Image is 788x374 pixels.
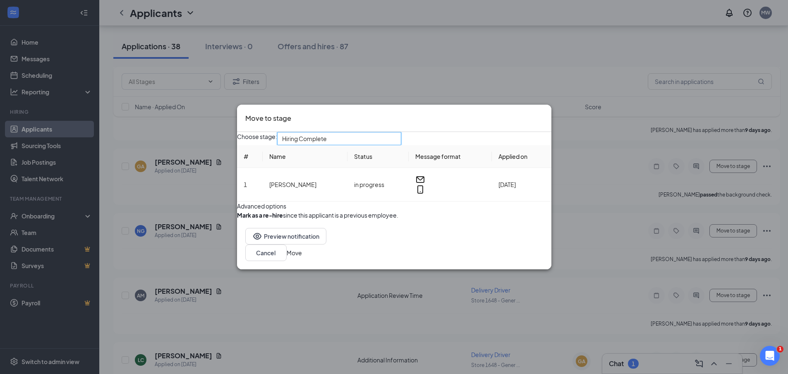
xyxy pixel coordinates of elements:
th: Name [263,145,348,168]
th: # [237,145,263,168]
td: in progress [347,168,409,201]
button: Cancel [245,245,287,261]
th: Status [347,145,409,168]
td: [DATE] [492,168,551,201]
span: 1 [777,346,783,352]
svg: Eye [252,231,262,241]
b: Mark as a re-hire [237,211,283,219]
span: Choose stage: [237,132,277,145]
td: [PERSON_NAME] [263,168,348,201]
span: Hiring Complete [282,132,327,145]
svg: Email [415,175,425,185]
div: since this applicant is a previous employee. [237,211,398,220]
th: Applied on [492,145,551,168]
svg: MobileSms [415,185,425,194]
button: EyePreview notification [245,228,326,245]
iframe: Intercom live chat [760,346,780,366]
button: Move [287,248,302,257]
h3: Move to stage [245,113,291,124]
span: 1 [244,181,247,188]
div: Advanced options [237,201,551,211]
th: Message format [409,145,491,168]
